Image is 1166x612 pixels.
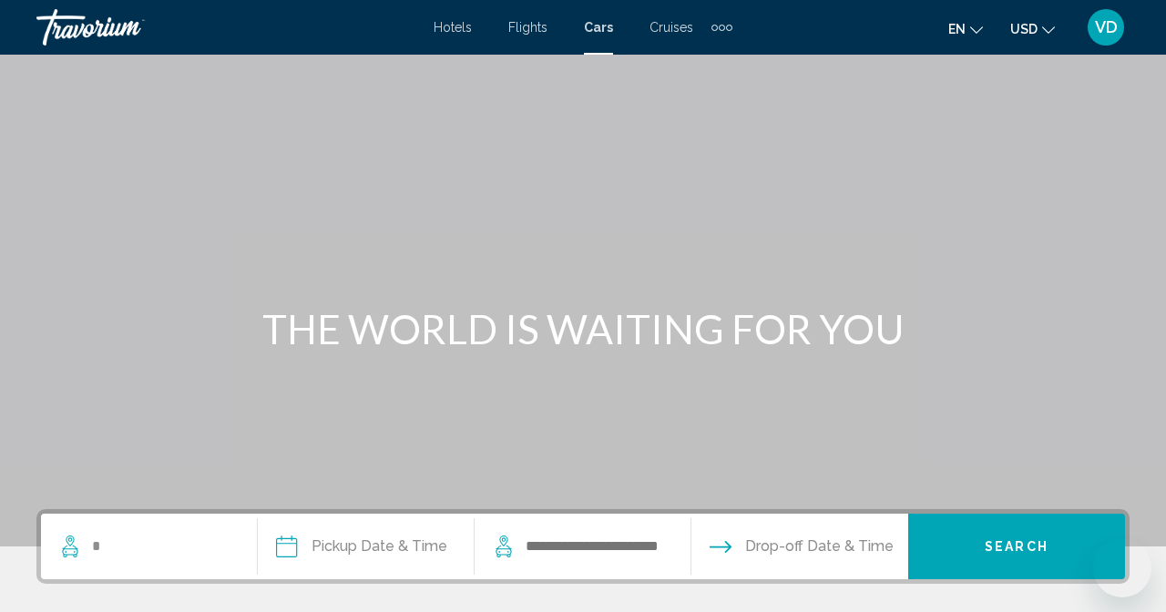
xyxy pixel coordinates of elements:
a: Cars [584,20,613,35]
button: User Menu [1082,8,1130,46]
button: Change language [948,15,983,42]
button: Extra navigation items [711,13,732,42]
a: Flights [508,20,547,35]
span: VD [1095,18,1118,36]
a: Travorium [36,9,415,46]
button: Drop-off date [710,514,894,579]
a: Cruises [649,20,693,35]
span: Drop-off Date & Time [745,534,894,559]
span: en [948,22,966,36]
button: Pickup date [276,514,447,579]
button: Change currency [1010,15,1055,42]
div: Search widget [41,514,1125,579]
span: Search [985,540,1048,555]
h1: THE WORLD IS WAITING FOR YOU [241,305,925,352]
a: Hotels [434,20,472,35]
button: Search [908,514,1125,579]
span: USD [1010,22,1038,36]
iframe: Кнопка запуска окна обмена сообщениями [1093,539,1151,597]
